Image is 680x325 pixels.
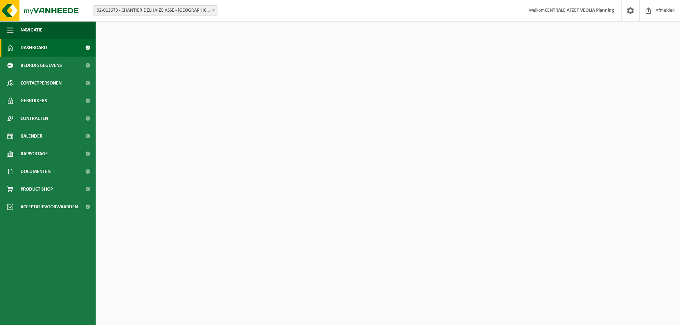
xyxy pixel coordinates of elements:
[21,39,47,57] span: Dashboard
[21,21,42,39] span: Navigatie
[94,6,217,16] span: 02-013673 - CHANTIER DELHAIZE ASSE - VEOLIA - ASSE
[21,127,42,145] span: Kalender
[21,180,53,198] span: Product Shop
[545,8,614,13] strong: CENTRALE AFZET VEOLIA Planning
[21,163,51,180] span: Documenten
[21,92,47,110] span: Gebruikers
[21,145,48,163] span: Rapportage
[21,74,62,92] span: Contactpersonen
[93,5,217,16] span: 02-013673 - CHANTIER DELHAIZE ASSE - VEOLIA - ASSE
[21,57,62,74] span: Bedrijfsgegevens
[21,110,48,127] span: Contracten
[21,198,78,216] span: Acceptatievoorwaarden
